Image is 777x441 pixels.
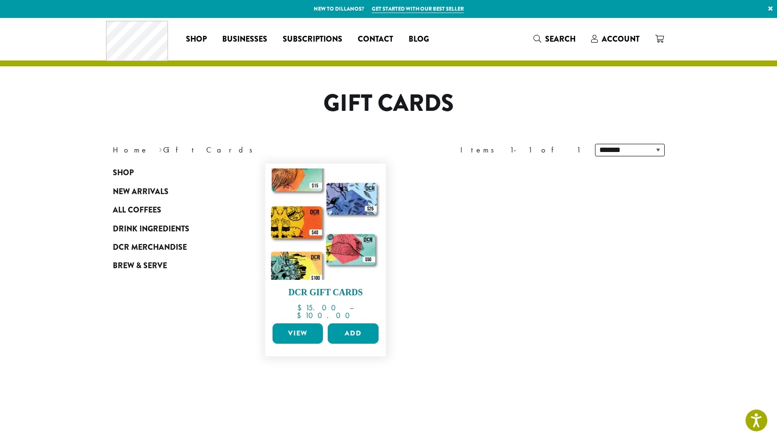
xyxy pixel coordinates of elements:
[526,31,583,47] a: Search
[270,288,381,298] h4: DCR Gift Cards
[222,33,267,46] span: Businesses
[113,145,149,155] a: Home
[297,303,305,313] span: $
[113,182,229,201] a: New Arrivals
[113,167,134,179] span: Shop
[328,323,379,344] button: Add
[270,168,381,319] a: DCR Gift Cards
[297,310,305,320] span: $
[409,33,429,46] span: Blog
[186,33,207,46] span: Shop
[350,303,353,313] span: –
[106,90,672,118] h1: Gift Cards
[273,323,323,344] a: View
[159,141,162,156] span: ›
[358,33,393,46] span: Contact
[297,303,340,313] bdi: 15.00
[602,33,640,45] span: Account
[113,164,229,182] a: Shop
[113,223,189,235] span: Drink Ingredients
[113,238,229,257] a: DCR Merchandise
[113,257,229,275] a: Brew & Serve
[460,144,580,156] div: Items 1-1 of 1
[113,219,229,238] a: Drink Ingredients
[113,242,187,254] span: DCR Merchandise
[113,201,229,219] a: All Coffees
[113,204,161,216] span: All Coffees
[372,5,464,13] a: Get started with our best seller
[297,310,354,320] bdi: 100.00
[545,33,576,45] span: Search
[270,168,381,280] img: Gift-Cards-Available-470-x-600-300x300.png
[178,31,214,47] a: Shop
[113,186,168,198] span: New Arrivals
[283,33,342,46] span: Subscriptions
[113,260,167,272] span: Brew & Serve
[113,144,374,156] nav: Breadcrumb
